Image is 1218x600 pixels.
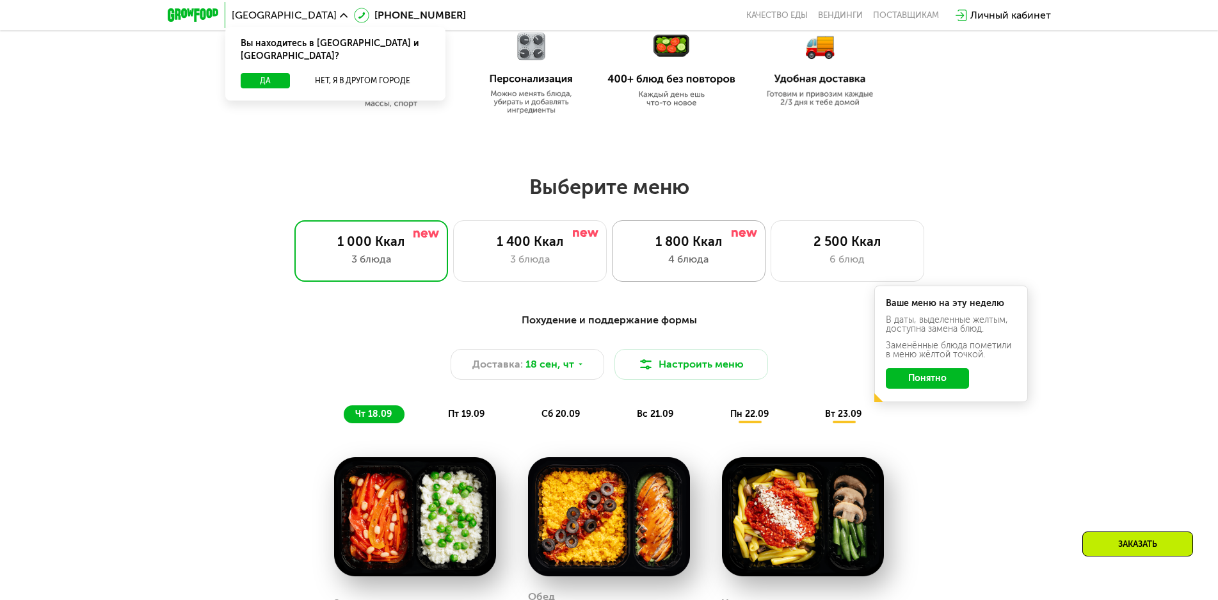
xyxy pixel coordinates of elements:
[1082,531,1193,556] div: Заказать
[225,27,445,73] div: Вы находитесь в [GEOGRAPHIC_DATA] и [GEOGRAPHIC_DATA]?
[886,316,1016,334] div: В даты, выделенные желтым, доступна замена блюд.
[230,312,988,328] div: Похудение и поддержание формы
[625,234,752,249] div: 1 800 Ккал
[886,368,969,389] button: Понятно
[818,10,863,20] a: Вендинги
[873,10,939,20] div: поставщикам
[746,10,808,20] a: Качество еды
[472,357,523,372] span: Доставка:
[886,341,1016,359] div: Заменённые блюда пометили в меню жёлтой точкой.
[295,73,430,88] button: Нет, я в другом городе
[637,409,673,419] span: вс 21.09
[784,234,911,249] div: 2 500 Ккал
[525,357,574,372] span: 18 сен, чт
[541,409,580,419] span: сб 20.09
[41,174,1177,200] h2: Выберите меню
[970,8,1051,23] div: Личный кабинет
[886,299,1016,308] div: Ваше меню на эту неделю
[308,234,435,249] div: 1 000 Ккал
[467,234,593,249] div: 1 400 Ккал
[730,409,769,419] span: пн 22.09
[241,73,290,88] button: Да
[308,252,435,267] div: 3 блюда
[467,252,593,267] div: 3 блюда
[825,409,861,419] span: вт 23.09
[614,349,768,380] button: Настроить меню
[232,10,337,20] span: [GEOGRAPHIC_DATA]
[448,409,485,419] span: пт 19.09
[354,8,466,23] a: [PHONE_NUMBER]
[784,252,911,267] div: 6 блюд
[355,409,392,419] span: чт 18.09
[625,252,752,267] div: 4 блюда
